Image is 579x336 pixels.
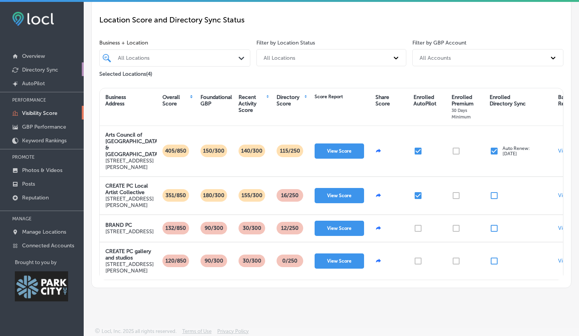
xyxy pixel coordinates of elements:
[22,181,35,187] p: Posts
[105,183,148,196] strong: CREATE PC Local Artist Collective
[162,222,189,234] p: 132/850
[99,40,250,46] span: Business + Location
[105,228,154,235] p: [STREET_ADDRESS]
[375,94,390,107] div: Share Score
[105,222,132,228] strong: BRAND PC
[452,108,471,119] span: 30 Days Minimum
[99,15,563,24] p: Location Score and Directory Sync Status
[278,222,302,234] p: 12 /250
[118,55,239,61] div: All Locations
[22,167,62,174] p: Photos & Videos
[315,221,364,236] button: View Score
[105,261,154,274] p: [STREET_ADDRESS][PERSON_NAME]
[105,158,159,170] p: [STREET_ADDRESS][PERSON_NAME]
[315,143,364,159] button: View Score
[200,145,227,157] p: 150/300
[200,94,232,107] div: Foundational GBP
[22,229,66,235] p: Manage Locations
[240,222,264,234] p: 30/300
[490,94,526,107] div: Enrolled Directory Sync
[239,94,266,113] div: Recent Activity Score
[105,196,154,209] p: [STREET_ADDRESS][PERSON_NAME]
[102,328,177,334] p: Locl, Inc. 2025 all rights reserved.
[239,189,266,202] p: 155/300
[278,189,302,202] p: 16 /250
[277,145,303,157] p: 115 /250
[15,271,68,301] img: Park City
[315,94,343,99] div: Score Report
[22,137,67,144] p: Keyword Rankings
[202,222,226,234] p: 90/300
[277,94,304,107] div: Directory Score
[200,189,227,202] p: 180/300
[240,255,264,267] p: 30/300
[414,94,436,107] div: Enrolled AutoPilot
[22,110,57,116] p: Visibility Score
[315,188,364,203] button: View Score
[12,12,54,26] img: fda3e92497d09a02dc62c9cd864e3231.png
[162,189,189,202] p: 351/850
[105,132,159,158] strong: Arts Council of [GEOGRAPHIC_DATA] & [GEOGRAPHIC_DATA]
[420,54,451,61] div: All Accounts
[202,255,226,267] p: 90/300
[22,194,49,201] p: Reputation
[238,145,266,157] p: 140/300
[162,94,189,107] div: Overall Score
[105,248,151,261] strong: CREATE PC gallery and studios
[162,145,189,157] p: 405/850
[412,40,466,46] label: Filter by GBP Account
[22,124,66,130] p: GBP Performance
[162,255,189,267] p: 120/850
[315,253,364,269] button: View Score
[503,146,530,156] p: Auto Renew: [DATE]
[99,68,152,77] p: Selected Locations ( 4 )
[452,94,482,120] div: Enrolled Premium
[105,94,126,107] div: Business Address
[256,40,315,46] label: Filter by Location Status
[22,53,45,59] p: Overview
[22,242,74,249] p: Connected Accounts
[279,255,301,267] p: 0 /250
[15,260,84,265] p: Brought to you by
[22,67,58,73] p: Directory Sync
[558,94,578,107] div: Baseline Report
[264,54,295,61] div: All Locations
[22,80,45,87] p: AutoPilot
